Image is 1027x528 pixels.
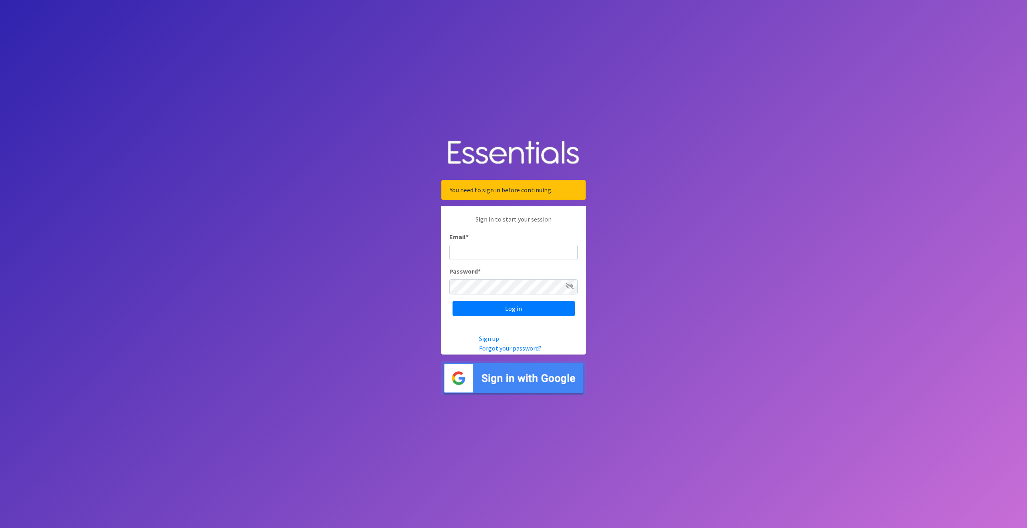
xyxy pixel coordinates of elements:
p: Sign in to start your session [449,214,578,232]
a: Sign up [479,335,499,343]
img: Human Essentials [441,133,586,174]
abbr: required [466,233,469,241]
img: Sign in with Google [441,361,586,396]
label: Email [449,232,469,242]
label: Password [449,266,481,276]
abbr: required [478,267,481,275]
a: Forgot your password? [479,344,542,352]
input: Log in [453,301,575,316]
div: You need to sign in before continuing. [441,180,586,200]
